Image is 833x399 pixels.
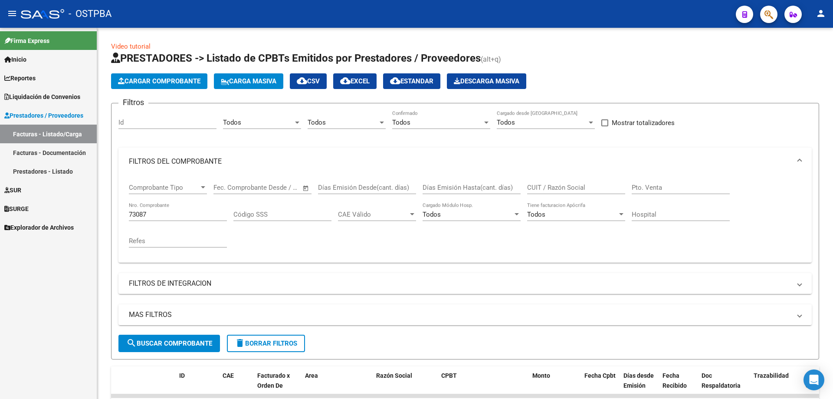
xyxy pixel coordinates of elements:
[383,73,440,89] button: Estandar
[129,310,791,320] mat-panel-title: MAS FILTROS
[338,211,408,218] span: CAE Válido
[118,304,812,325] mat-expansion-panel-header: MAS FILTROS
[69,4,112,23] span: - OSTPBA
[297,77,320,85] span: CSV
[235,338,245,348] mat-icon: delete
[702,372,741,389] span: Doc Respaldatoria
[7,8,17,19] mat-icon: menu
[118,175,812,263] div: FILTROS DEL COMPROBANTE
[118,77,200,85] span: Cargar Comprobante
[803,369,824,390] div: Open Intercom Messenger
[662,372,687,389] span: Fecha Recibido
[223,119,241,126] span: Todos
[129,279,791,288] mat-panel-title: FILTROS DE INTEGRACION
[118,96,148,109] h3: Filtros
[223,372,234,379] span: CAE
[129,157,791,166] mat-panel-title: FILTROS DEL COMPROBANTE
[333,73,377,89] button: EXCEL
[481,55,501,63] span: (alt+q)
[4,204,29,214] span: SURGE
[340,77,370,85] span: EXCEL
[308,119,326,126] span: Todos
[532,372,550,379] span: Monto
[4,36,49,46] span: Firma Express
[754,372,789,379] span: Trazabilidad
[527,211,545,218] span: Todos
[584,372,616,379] span: Fecha Cpbt
[390,77,433,85] span: Estandar
[376,372,412,379] span: Razón Social
[301,183,311,193] button: Open calendar
[257,372,290,389] span: Facturado x Orden De
[126,340,212,347] span: Buscar Comprobante
[423,211,441,218] span: Todos
[4,223,74,232] span: Explorador de Archivos
[129,184,199,191] span: Comprobante Tipo
[221,77,276,85] span: Carga Masiva
[118,148,812,175] mat-expansion-panel-header: FILTROS DEL COMPROBANTE
[441,372,457,379] span: CPBT
[816,8,826,19] mat-icon: person
[623,372,654,389] span: Días desde Emisión
[256,184,298,191] input: Fecha fin
[4,55,26,64] span: Inicio
[290,73,327,89] button: CSV
[497,119,515,126] span: Todos
[447,73,526,89] app-download-masive: Descarga masiva de comprobantes (adjuntos)
[4,111,83,120] span: Prestadores / Proveedores
[454,77,519,85] span: Descarga Masiva
[4,92,80,102] span: Liquidación de Convenios
[4,185,21,195] span: SUR
[447,73,526,89] button: Descarga Masiva
[305,372,318,379] span: Area
[214,73,283,89] button: Carga Masiva
[118,273,812,294] mat-expansion-panel-header: FILTROS DE INTEGRACION
[213,184,249,191] input: Fecha inicio
[390,76,400,86] mat-icon: cloud_download
[235,340,297,347] span: Borrar Filtros
[126,338,137,348] mat-icon: search
[111,43,151,50] a: Video tutorial
[612,118,675,128] span: Mostrar totalizadores
[111,52,481,64] span: PRESTADORES -> Listado de CPBTs Emitidos por Prestadores / Proveedores
[4,73,36,83] span: Reportes
[179,372,185,379] span: ID
[227,335,305,352] button: Borrar Filtros
[111,73,207,89] button: Cargar Comprobante
[118,335,220,352] button: Buscar Comprobante
[340,76,351,86] mat-icon: cloud_download
[297,76,307,86] mat-icon: cloud_download
[392,119,410,126] span: Todos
